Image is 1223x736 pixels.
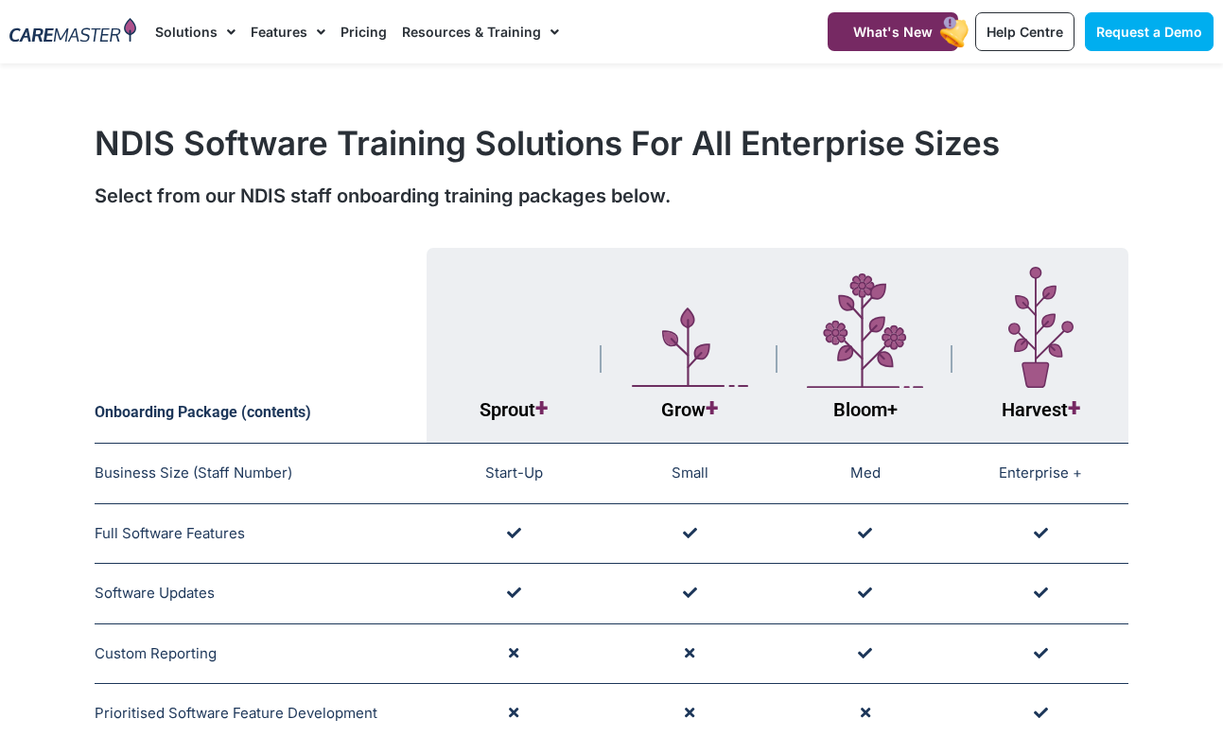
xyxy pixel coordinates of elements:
[95,623,427,684] td: Custom Reporting
[777,444,953,504] td: Med
[706,394,718,422] span: +
[480,398,548,421] span: Sprout
[887,398,898,421] span: +
[535,394,548,422] span: +
[661,398,718,421] span: Grow
[975,12,1074,51] a: Help Centre
[95,123,1128,163] h1: NDIS Software Training Solutions For All Enterprise Sizes
[807,273,923,389] img: Layer_1-4-1.svg
[833,398,898,421] span: Bloom
[1002,398,1080,421] span: Harvest
[95,182,1128,210] div: Select from our NDIS staff onboarding training packages below.
[987,24,1063,40] span: Help Centre
[95,248,427,444] th: Onboarding Package (contents)
[602,444,777,504] td: Small
[427,444,603,504] td: Start-Up
[828,12,958,51] a: What's New
[853,24,933,40] span: What's New
[1096,24,1202,40] span: Request a Demo
[1085,12,1214,51] a: Request a Demo
[95,464,292,482] span: Business Size (Staff Number)
[9,18,136,46] img: CareMaster Logo
[95,564,427,624] td: Software Updates
[952,444,1128,504] td: Enterprise +
[1008,267,1074,388] img: Layer_1-7-1.svg
[1068,394,1080,422] span: +
[95,524,245,542] span: Full Software Features
[632,307,748,388] img: Layer_1-5.svg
